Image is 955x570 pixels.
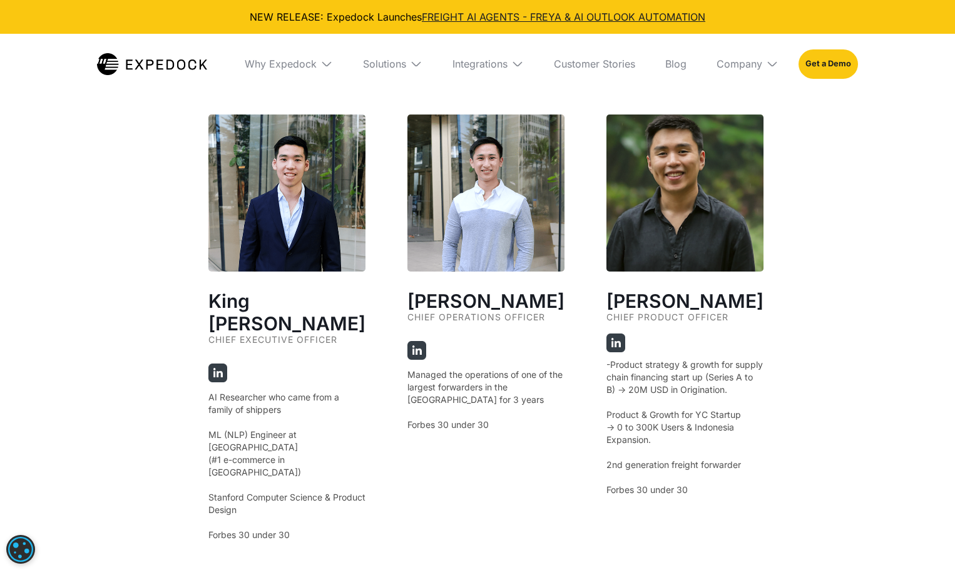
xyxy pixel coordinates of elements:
[606,115,763,272] img: Jig Young, co-founder and chief product officer at Expedock.com
[208,290,365,335] h2: King [PERSON_NAME]
[452,58,508,70] div: Integrations
[606,359,763,496] p: -Product strategy & growth for supply chain financing start up (Series A to B) -> 20M USD in Orig...
[407,290,564,312] h3: [PERSON_NAME]
[655,34,697,94] a: Blog
[544,34,645,94] a: Customer Stories
[208,391,365,541] p: AI Researcher who came from a family of shippers ‍ ML (NLP) Engineer at [GEOGRAPHIC_DATA] (#1 e-c...
[606,290,763,312] h3: [PERSON_NAME]
[606,312,763,333] div: Chief Product Officer
[799,49,858,78] a: Get a Demo
[353,34,432,94] div: Solutions
[407,369,564,431] p: Managed the operations of one of the largest forwarders in the [GEOGRAPHIC_DATA] for 3 years Forb...
[407,115,564,272] img: COO Jeff Tan
[363,58,406,70] div: Solutions
[407,312,564,333] div: Chief Operations Officer
[235,34,343,94] div: Why Expedock
[208,335,365,356] div: Chief Executive Officer
[892,510,955,570] iframe: Chat Widget
[208,115,365,272] img: CEO King Alandy Dy
[10,10,945,24] div: NEW RELEASE: Expedock Launches
[422,11,705,23] a: FREIGHT AI AGENTS - FREYA & AI OUTLOOK AUTOMATION
[717,58,762,70] div: Company
[245,58,317,70] div: Why Expedock
[442,34,534,94] div: Integrations
[707,34,789,94] div: Company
